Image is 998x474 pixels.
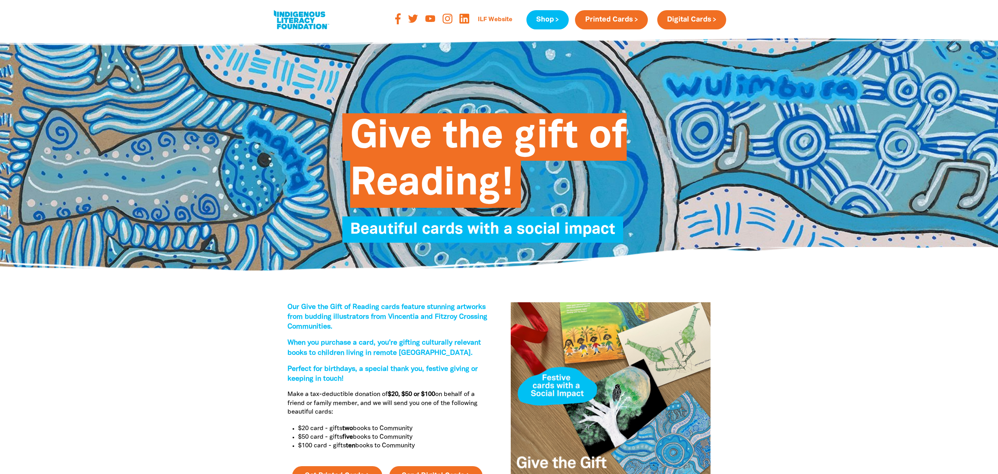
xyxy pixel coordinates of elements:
a: Digital Cards [657,10,726,29]
span: When you purchase a card, you’re gifting culturally relevant books to children living in remote [... [287,340,481,356]
a: Shop [526,10,569,29]
img: linked-in-logo-orange-png-93c920.png [459,14,469,24]
p: $50 card - gifts books to Community [298,433,487,441]
a: Printed Cards [575,10,647,29]
img: facebook-orange-svg-2-f-729-e-svg-b526d2.svg [395,13,401,24]
span: Beautiful cards with a social impact [350,222,615,243]
img: youtube-orange-svg-1-cecf-3-svg-a15d69.svg [425,15,435,22]
strong: $20, $50 or $100 [388,392,435,397]
a: ILF Website [473,14,517,26]
strong: five [342,434,353,440]
span: Perfect for birthdays, a special thank you, festive giving or keeping in touch! [287,366,478,382]
img: instagram-orange-svg-816-f-67-svg-8d2e35.svg [443,14,452,24]
strong: two [342,426,353,431]
span: Give the gift of Reading! [350,119,627,208]
p: $100 card - gifts books to Community [298,441,487,450]
p: Make a tax-deductible donation of on behalf of a friend or family member, and we will send you on... [287,390,487,416]
img: twitter-orange-svg-6-e-077-d-svg-0f359f.svg [408,15,418,22]
p: $20 card - gifts books to Community [298,424,487,433]
span: Our Give the Gift of Reading cards feature stunning artworks from budding illustrators from Vince... [287,304,487,330]
strong: ten [346,443,355,449]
